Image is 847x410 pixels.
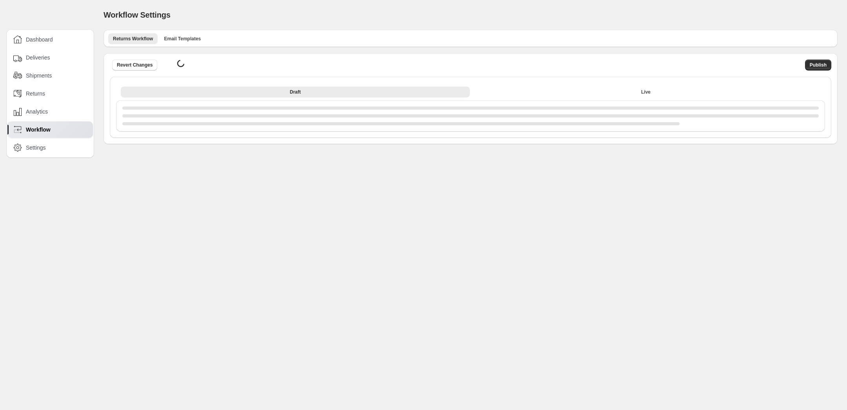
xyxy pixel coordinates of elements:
span: Settings [26,144,46,152]
span: Revert Changes [117,62,153,68]
span: Live [641,89,651,95]
span: Workflow [26,126,51,134]
span: Draft [290,89,301,95]
span: Dashboard [26,36,53,43]
span: Workflow Settings [104,11,171,19]
button: Live version [471,87,820,98]
span: Shipments [26,72,52,79]
button: Revert Changes [112,60,157,70]
span: Deliveries [26,54,50,61]
span: Returns [26,90,45,98]
span: Returns Workflow [113,36,153,42]
button: Draft version [121,87,470,98]
span: Publish [810,62,827,68]
button: Publish [805,60,831,70]
span: Email Templates [164,36,201,42]
span: Analytics [26,108,48,116]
